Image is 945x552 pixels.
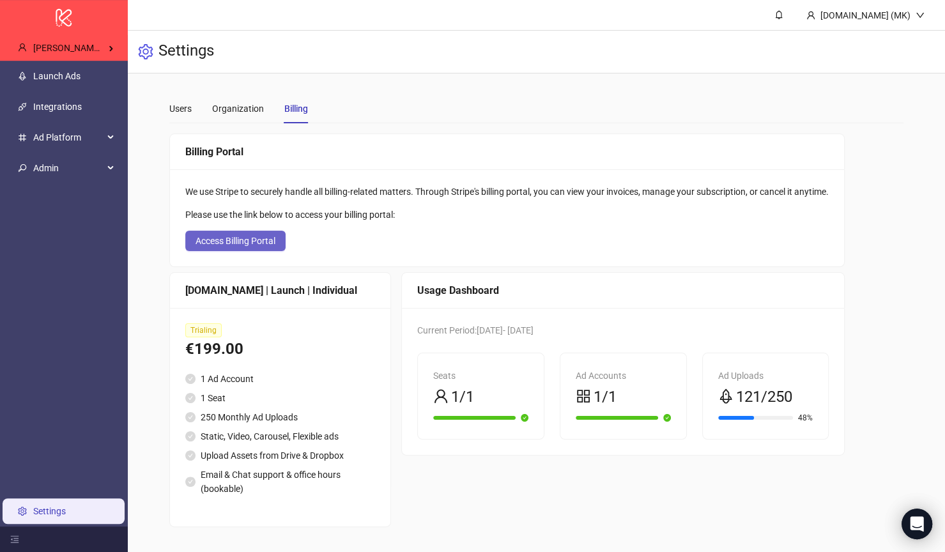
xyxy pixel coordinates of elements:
li: 1 Seat [185,391,375,405]
h3: Settings [158,41,214,63]
span: check-circle [663,414,671,422]
span: down [916,11,925,20]
div: [DOMAIN_NAME] (MK) [815,8,916,22]
span: number [18,133,27,142]
span: check-circle [185,431,196,441]
div: Billing [284,102,308,116]
div: Ad Uploads [718,369,813,383]
span: user [806,11,815,20]
div: We use Stripe to securely handle all billing-related matters. Through Stripe's billing portal, yo... [185,185,829,199]
div: €199.00 [185,337,375,362]
a: Integrations [33,102,82,112]
a: Settings [33,506,66,516]
span: rocket [718,388,734,404]
span: check-circle [521,414,528,422]
div: Please use the link below to access your billing portal: [185,208,829,222]
li: Email & Chat support & office hours (bookable) [185,468,375,496]
span: check-circle [185,450,196,461]
li: Static, Video, Carousel, Flexible ads [185,429,375,443]
span: user [18,43,27,52]
div: Users [169,102,192,116]
span: user [433,388,449,404]
span: 121/250 [736,385,792,410]
span: Trialing [185,323,222,337]
span: check-circle [185,374,196,384]
span: check-circle [185,477,196,487]
span: check-circle [185,393,196,403]
div: [DOMAIN_NAME] | Launch | Individual [185,282,375,298]
span: bell [774,10,783,19]
div: Billing Portal [185,144,829,160]
span: 1/1 [594,385,617,410]
span: menu-fold [10,535,19,544]
span: key [18,164,27,172]
span: Current Period: [DATE] - [DATE] [417,325,534,335]
li: 250 Monthly Ad Uploads [185,410,375,424]
span: [PERSON_NAME]'s Kitchn [33,43,134,53]
span: Access Billing Portal [196,236,275,246]
span: Ad Platform [33,125,104,150]
div: Open Intercom Messenger [902,509,932,539]
span: appstore [576,388,591,404]
li: 1 Ad Account [185,372,375,386]
div: Usage Dashboard [417,282,829,298]
span: 48% [798,414,813,422]
span: 1/1 [451,385,474,410]
div: Seats [433,369,528,383]
a: Launch Ads [33,71,81,81]
span: Admin [33,155,104,181]
div: Ad Accounts [576,369,671,383]
button: Access Billing Portal [185,231,286,251]
li: Upload Assets from Drive & Dropbox [185,448,375,463]
div: Organization [212,102,264,116]
span: setting [138,44,153,59]
span: check-circle [185,412,196,422]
